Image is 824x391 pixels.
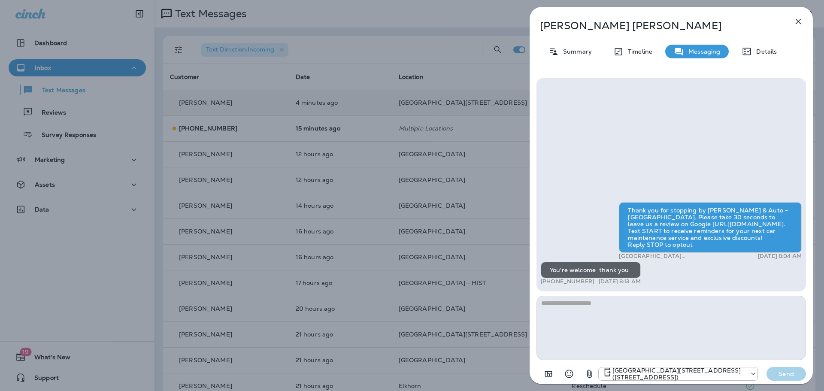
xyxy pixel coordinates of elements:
p: Messaging [684,48,720,55]
p: [GEOGRAPHIC_DATA][STREET_ADDRESS] ([STREET_ADDRESS]) [619,253,728,260]
p: Timeline [624,48,652,55]
p: [DATE] 8:13 AM [599,278,641,285]
p: [DATE] 8:04 AM [758,253,802,260]
p: [GEOGRAPHIC_DATA][STREET_ADDRESS] ([STREET_ADDRESS]) [612,367,745,381]
div: +1 (402) 891-8464 [599,367,757,381]
button: Add in a premade template [540,365,557,382]
div: You're welcome thank you [541,262,641,278]
p: Details [752,48,777,55]
button: Select an emoji [560,365,578,382]
p: [PERSON_NAME] [PERSON_NAME] [540,20,774,32]
p: [PHONE_NUMBER] [541,278,594,285]
div: Thank you for stopping by [PERSON_NAME] & Auto - [GEOGRAPHIC_DATA]. Please take 30 seconds to lea... [619,202,802,253]
p: Summary [559,48,592,55]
